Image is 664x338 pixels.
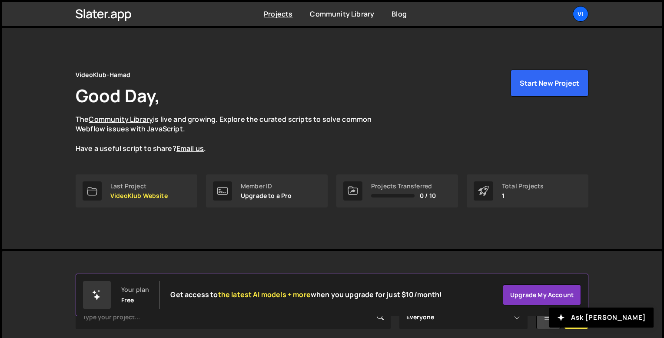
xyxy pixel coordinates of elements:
h2: Get access to when you upgrade for just $10/month! [170,291,442,299]
div: Free [121,297,134,304]
a: Email us [176,144,204,153]
a: Upgrade my account [503,284,581,305]
a: Community Library [310,9,374,19]
p: Upgrade to a Pro [241,192,292,199]
div: Projects Transferred [371,183,436,190]
button: Ask [PERSON_NAME] [549,308,654,328]
a: Last Project VideoKlub Website [76,174,197,207]
a: Community Library [89,114,153,124]
p: The is live and growing. Explore the curated scripts to solve common Webflow issues with JavaScri... [76,114,388,154]
div: VideoKlub-Hamad [76,70,130,80]
h1: Good Day, [76,84,160,107]
div: Last Project [110,183,168,190]
a: Blog [392,9,407,19]
input: Type your project... [76,305,391,329]
p: VideoKlub Website [110,192,168,199]
p: 1 [502,192,544,199]
div: Total Projects [502,183,544,190]
div: Your plan [121,286,149,293]
a: Projects [264,9,292,19]
div: Member ID [241,183,292,190]
button: Start New Project [511,70,588,97]
span: the latest AI models + more [218,290,311,299]
a: Vi [573,6,588,22]
span: 0 / 10 [420,192,436,199]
